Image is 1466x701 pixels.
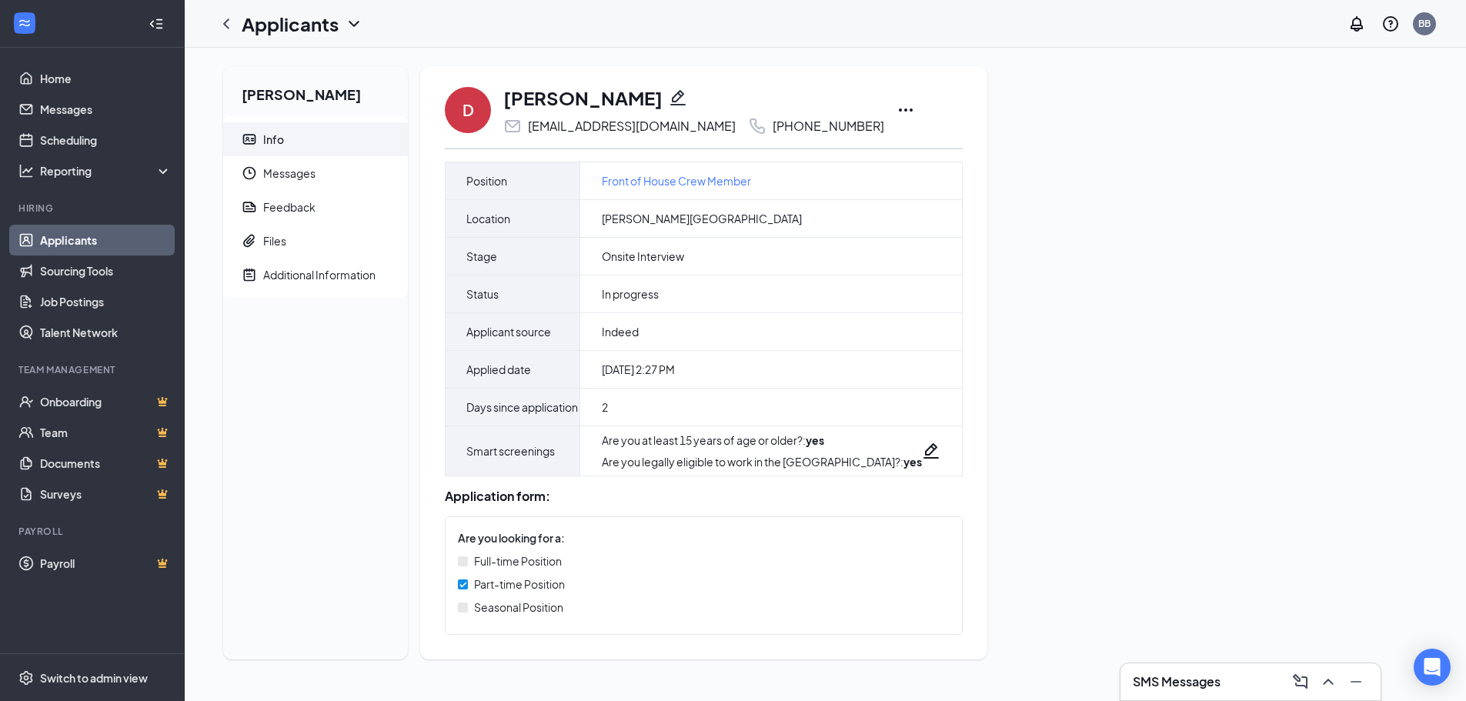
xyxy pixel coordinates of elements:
[40,255,172,286] a: Sourcing Tools
[40,670,148,686] div: Switch to admin view
[1288,669,1313,694] button: ComposeMessage
[40,94,172,125] a: Messages
[1133,673,1221,690] h3: SMS Messages
[263,233,286,249] div: Files
[263,132,284,147] div: Info
[1291,673,1310,691] svg: ComposeMessage
[602,454,922,469] div: Are you legally eligible to work in the [GEOGRAPHIC_DATA]? :
[466,322,551,341] span: Applicant source
[474,576,565,593] span: Part-time Position
[602,172,751,189] a: Front of House Crew Member
[602,249,684,264] span: Onsite Interview
[528,119,736,134] div: [EMAIL_ADDRESS][DOMAIN_NAME]
[897,101,915,119] svg: Ellipses
[466,209,510,228] span: Location
[40,417,172,448] a: TeamCrown
[223,66,408,116] h2: [PERSON_NAME]
[40,286,172,317] a: Job Postings
[466,172,507,190] span: Position
[149,16,164,32] svg: Collapse
[345,15,363,33] svg: ChevronDown
[445,489,963,504] div: Application form:
[503,85,663,111] h1: [PERSON_NAME]
[17,15,32,31] svg: WorkstreamLogo
[903,455,922,469] strong: yes
[466,442,555,460] span: Smart screenings
[223,258,408,292] a: NoteActiveAdditional Information
[1347,15,1366,33] svg: Notifications
[1347,673,1365,691] svg: Minimize
[773,119,884,134] div: [PHONE_NUMBER]
[242,267,257,282] svg: NoteActive
[466,398,578,416] span: Days since application
[18,525,169,538] div: Payroll
[242,233,257,249] svg: Paperclip
[242,199,257,215] svg: Report
[466,247,497,265] span: Stage
[242,165,257,181] svg: Clock
[1414,649,1451,686] div: Open Intercom Messenger
[18,163,34,179] svg: Analysis
[40,448,172,479] a: DocumentsCrown
[669,88,687,107] svg: Pencil
[748,117,766,135] svg: Phone
[466,360,531,379] span: Applied date
[503,117,522,135] svg: Email
[223,190,408,224] a: ReportFeedback
[223,122,408,156] a: ContactCardInfo
[474,552,562,569] span: Full-time Position
[18,202,169,215] div: Hiring
[18,363,169,376] div: Team Management
[602,286,659,302] span: In progress
[466,285,499,303] span: Status
[263,199,316,215] div: Feedback
[40,386,172,417] a: OnboardingCrown
[242,11,339,37] h1: Applicants
[1344,669,1368,694] button: Minimize
[602,432,922,448] div: Are you at least 15 years of age or older? :
[40,125,172,155] a: Scheduling
[242,132,257,147] svg: ContactCard
[463,99,474,121] div: D
[223,156,408,190] a: ClockMessages
[602,399,608,415] span: 2
[217,15,235,33] svg: ChevronLeft
[1316,669,1341,694] button: ChevronUp
[474,599,563,616] span: Seasonal Position
[1418,17,1431,30] div: BB
[263,267,376,282] div: Additional Information
[18,670,34,686] svg: Settings
[1381,15,1400,33] svg: QuestionInfo
[602,211,802,226] span: [PERSON_NAME][GEOGRAPHIC_DATA]
[458,529,565,546] span: Are you looking for a:
[40,63,172,94] a: Home
[40,479,172,509] a: SurveysCrown
[1319,673,1337,691] svg: ChevronUp
[602,324,639,339] span: Indeed
[922,442,940,460] svg: Pencil
[40,225,172,255] a: Applicants
[602,362,675,377] span: [DATE] 2:27 PM
[40,163,172,179] div: Reporting
[40,548,172,579] a: PayrollCrown
[40,317,172,348] a: Talent Network
[223,224,408,258] a: PaperclipFiles
[263,156,396,190] span: Messages
[806,433,824,447] strong: yes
